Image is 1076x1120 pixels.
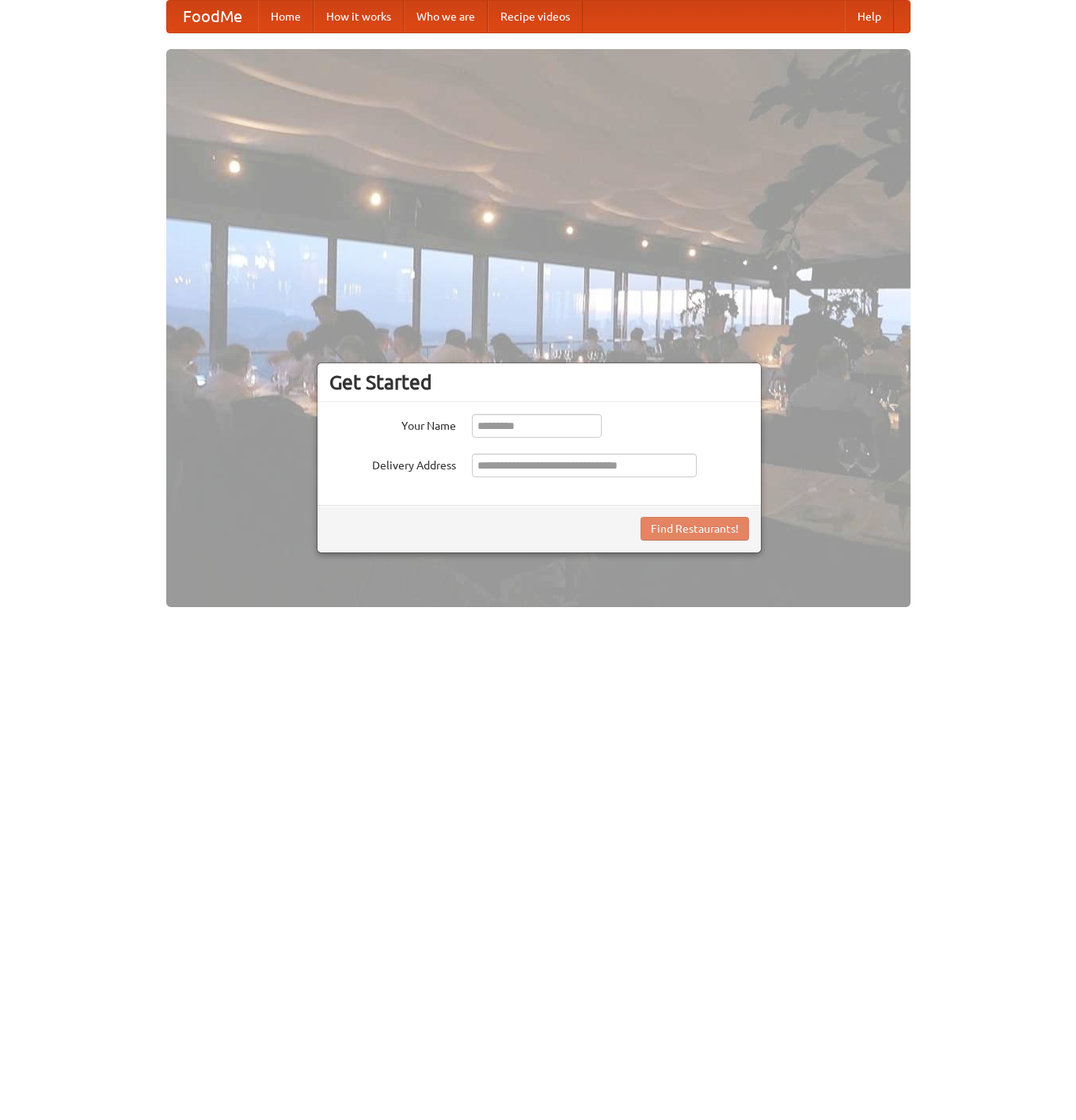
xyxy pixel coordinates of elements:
[488,1,583,32] a: Recipe videos
[329,414,456,434] label: Your Name
[641,517,749,541] button: Find Restaurants!
[314,1,404,32] a: How it works
[404,1,488,32] a: Who we are
[329,370,749,394] h3: Get Started
[329,454,456,473] label: Delivery Address
[845,1,894,32] a: Help
[167,1,258,32] a: FoodMe
[258,1,314,32] a: Home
